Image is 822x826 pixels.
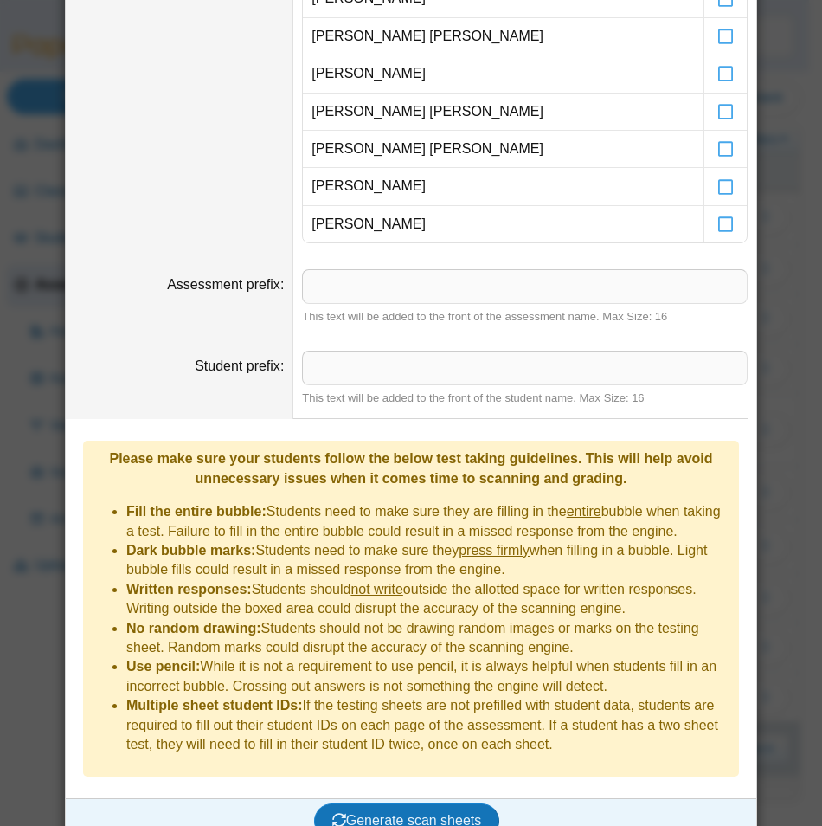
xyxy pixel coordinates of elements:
[303,131,703,168] td: [PERSON_NAME] [PERSON_NAME]
[303,168,703,205] td: [PERSON_NAME]
[126,582,252,597] b: Written responses:
[126,504,267,519] b: Fill the entire bubble:
[167,277,284,292] label: Assessment prefix
[126,659,200,674] b: Use pencil:
[126,696,730,754] li: If the testing sheets are not prefilled with student data, students are required to fill out thei...
[126,657,730,696] li: While it is not a requirement to use pencil, it is always helpful when students fill in an incorr...
[195,358,284,373] label: Student prefix
[126,619,730,658] li: Students should not be drawing random images or marks on the testing sheet. Random marks could di...
[109,451,712,485] b: Please make sure your students follow the below test taking guidelines. This will help avoid unne...
[126,698,303,713] b: Multiple sheet student IDs:
[302,390,748,406] div: This text will be added to the front of the student name. Max Size: 16
[303,18,703,55] td: [PERSON_NAME] [PERSON_NAME]
[126,543,255,558] b: Dark bubble marks:
[303,206,703,242] td: [PERSON_NAME]
[302,309,748,325] div: This text will be added to the front of the assessment name. Max Size: 16
[567,504,601,519] u: entire
[126,621,261,636] b: No random drawing:
[126,502,730,541] li: Students need to make sure they are filling in the bubble when taking a test. Failure to fill in ...
[303,94,703,131] td: [PERSON_NAME] [PERSON_NAME]
[126,580,730,619] li: Students should outside the allotted space for written responses. Writing outside the boxed area ...
[126,541,730,580] li: Students need to make sure they when filling in a bubble. Light bubble fills could result in a mi...
[303,55,703,93] td: [PERSON_NAME]
[459,543,530,558] u: press firmly
[350,582,402,597] u: not write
